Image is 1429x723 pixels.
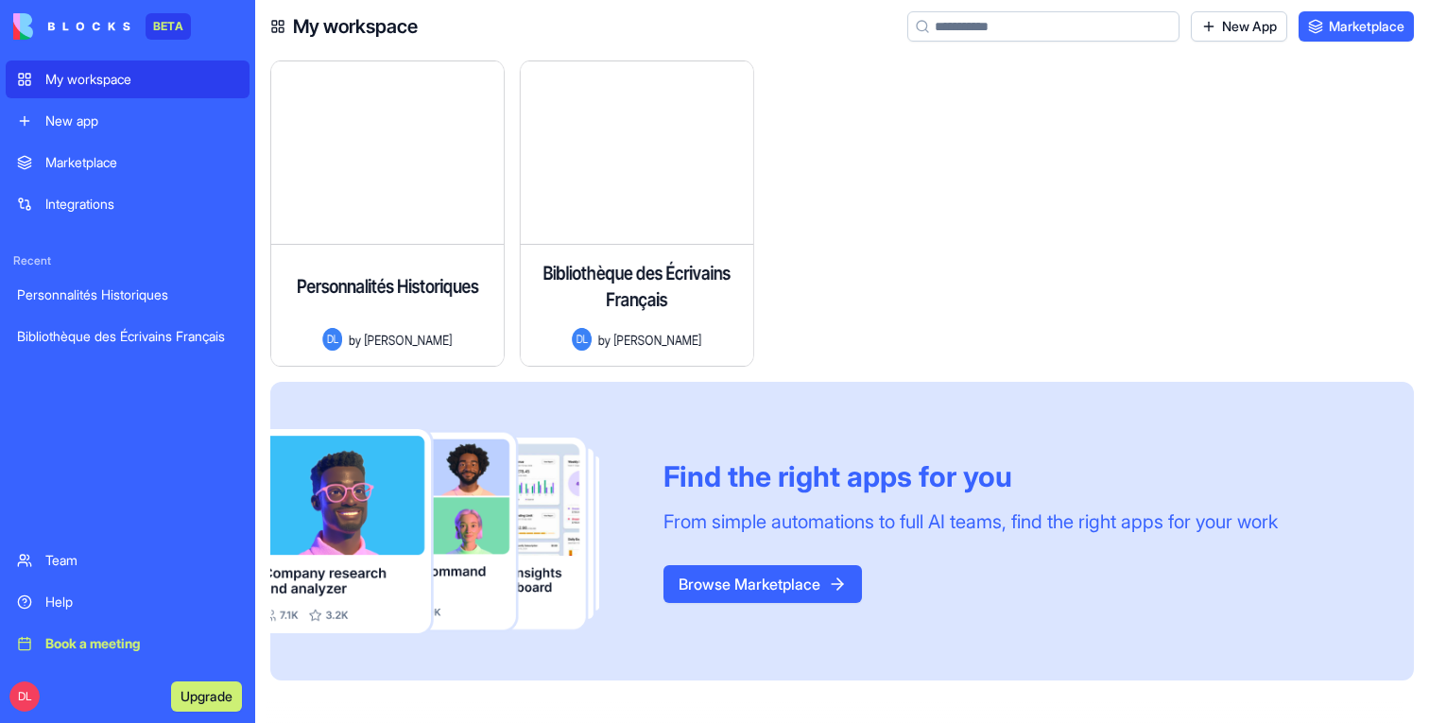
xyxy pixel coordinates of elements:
[45,112,238,130] div: New app
[297,273,478,300] h4: Personnalités Historiques
[6,253,250,268] span: Recent
[45,153,238,172] div: Marketplace
[17,285,238,304] div: Personnalités Historiques
[6,102,250,140] a: New app
[45,634,238,653] div: Book a meeting
[171,686,242,705] a: Upgrade
[45,70,238,89] div: My workspace
[1191,11,1287,42] a: New App
[146,13,191,40] div: BETA
[663,565,862,603] button: Browse Marketplace
[270,60,544,367] a: Personnalités HistoriquesDLby[PERSON_NAME]
[17,327,238,346] div: Bibliothèque des Écrivains Français
[45,593,238,611] div: Help
[6,583,250,621] a: Help
[6,144,250,181] a: Marketplace
[323,328,343,351] span: DL
[13,13,130,40] img: logo
[171,681,242,712] button: Upgrade
[1299,11,1414,42] a: Marketplace
[560,60,834,367] a: Bibliothèque des Écrivains FrançaisDLby[PERSON_NAME]
[533,260,740,313] h4: Bibliothèque des Écrivains Français
[6,318,250,355] a: Bibliothèque des Écrivains Français
[6,625,250,663] a: Book a meeting
[9,681,40,712] span: DL
[13,13,191,40] a: BETA
[293,13,418,40] h4: My workspace
[6,542,250,579] a: Team
[45,195,238,214] div: Integrations
[6,185,250,223] a: Integrations
[663,508,1278,535] div: From simple automations to full AI teams, find the right apps for your work
[598,330,611,350] span: by
[572,328,592,351] span: DL
[349,330,361,350] span: by
[663,459,1278,493] div: Find the right apps for you
[613,330,701,350] span: [PERSON_NAME]
[364,330,452,350] span: [PERSON_NAME]
[663,575,862,594] a: Browse Marketplace
[6,276,250,314] a: Personnalités Historiques
[45,551,238,570] div: Team
[6,60,250,98] a: My workspace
